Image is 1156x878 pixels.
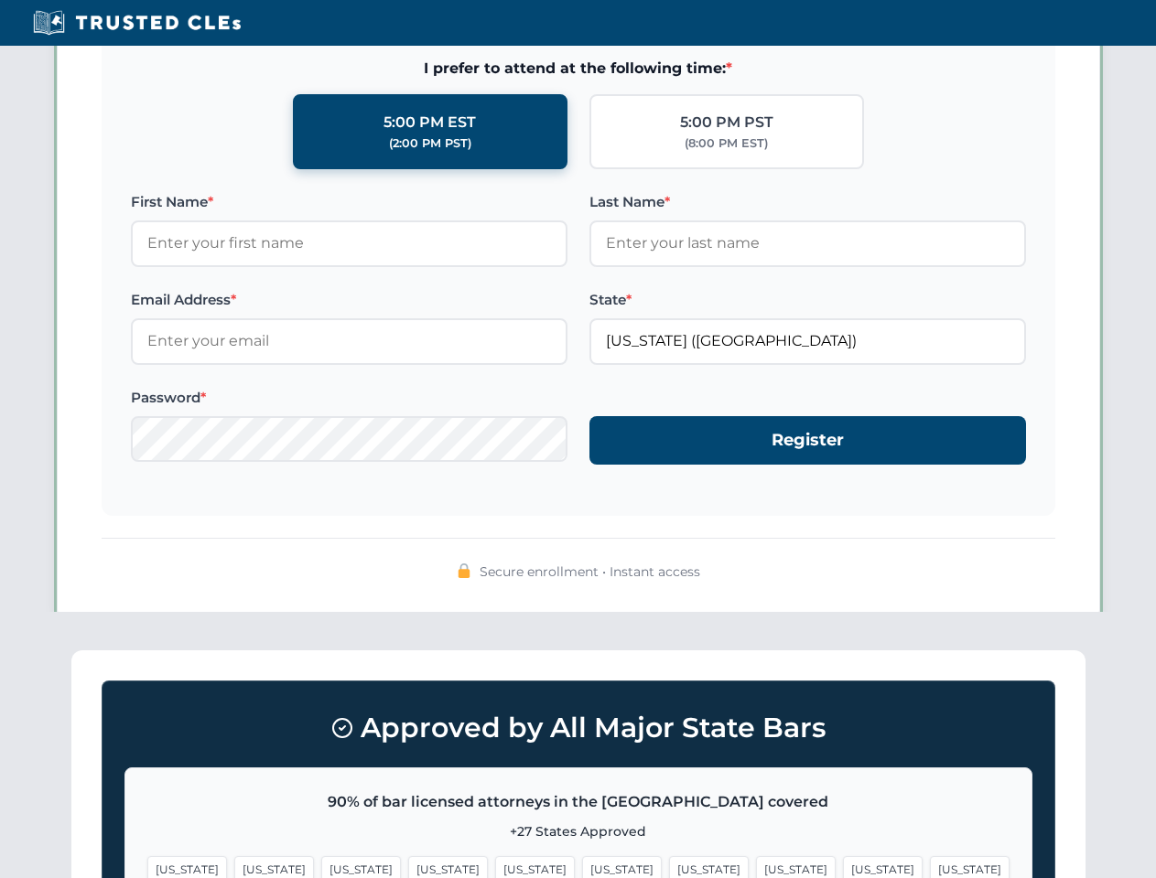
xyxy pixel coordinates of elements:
[131,318,567,364] input: Enter your email
[589,318,1026,364] input: Florida (FL)
[131,289,567,311] label: Email Address
[685,134,768,153] div: (8:00 PM EST)
[131,387,567,409] label: Password
[27,9,246,37] img: Trusted CLEs
[131,191,567,213] label: First Name
[589,220,1026,266] input: Enter your last name
[147,790,1010,814] p: 90% of bar licensed attorneys in the [GEOGRAPHIC_DATA] covered
[131,220,567,266] input: Enter your first name
[389,134,471,153] div: (2:00 PM PST)
[384,111,476,134] div: 5:00 PM EST
[147,821,1010,841] p: +27 States Approved
[589,289,1026,311] label: State
[124,703,1032,753] h3: Approved by All Major State Bars
[589,416,1026,465] button: Register
[480,562,700,582] span: Secure enrollment • Instant access
[589,191,1026,213] label: Last Name
[680,111,773,134] div: 5:00 PM PST
[457,563,471,578] img: 🔒
[131,57,1026,80] span: I prefer to attend at the following time:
